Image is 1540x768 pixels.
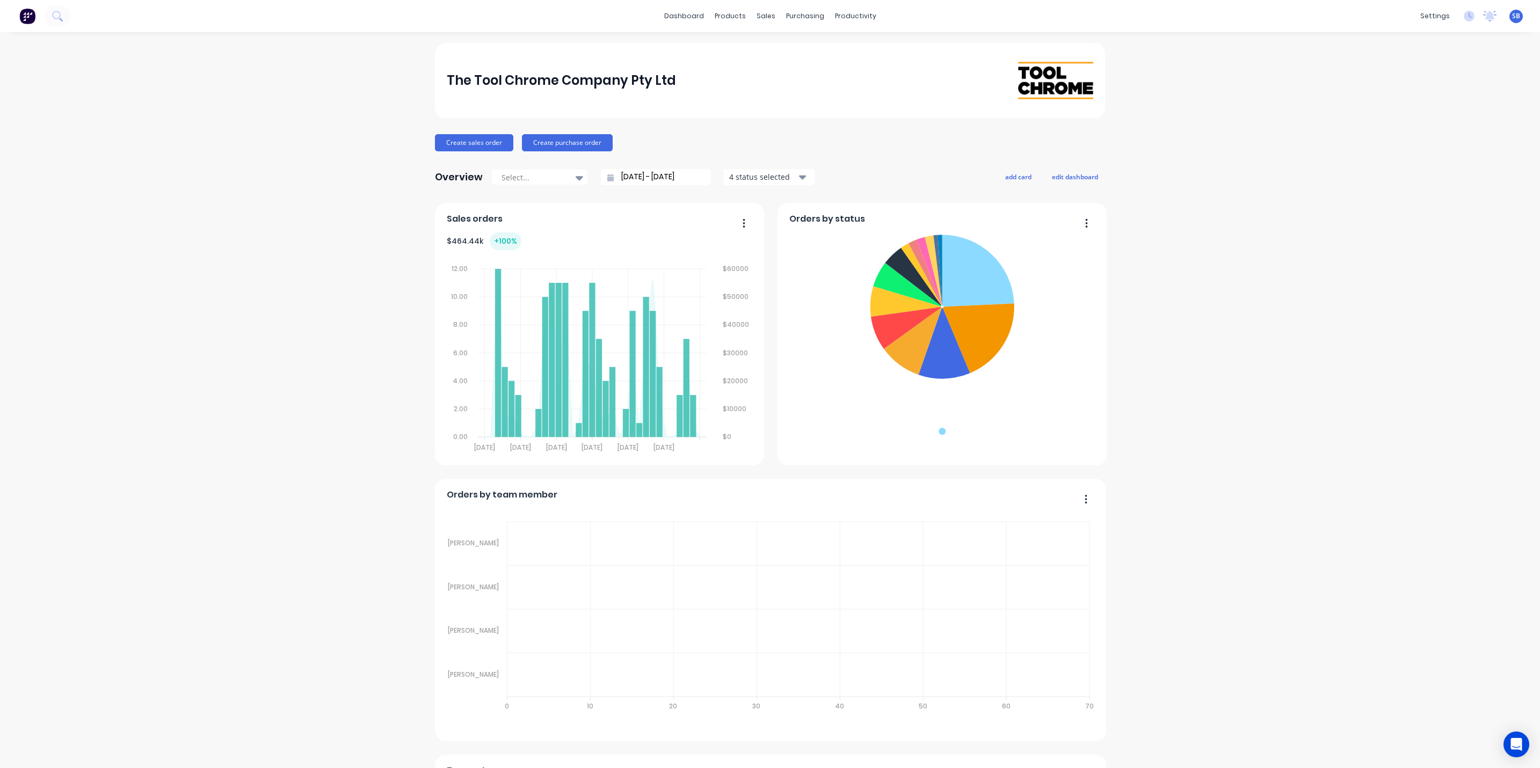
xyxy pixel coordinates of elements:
[453,433,467,442] tspan: 0.00
[669,701,677,711] tspan: 20
[659,8,709,24] a: dashboard
[919,701,927,711] tspan: 50
[653,443,674,452] tspan: [DATE]
[451,264,467,273] tspan: 12.00
[448,670,499,679] tspan: [PERSON_NAME]
[723,320,750,329] tspan: $40000
[1045,170,1105,184] button: edit dashboard
[1512,11,1520,21] span: SB
[474,443,495,452] tspan: [DATE]
[723,433,732,442] tspan: $0
[453,404,467,413] tspan: 2.00
[504,701,509,711] tspan: 0
[789,213,865,225] span: Orders by status
[1018,62,1093,99] img: The Tool Chrome Company Pty Ltd
[1002,701,1011,711] tspan: 60
[618,443,638,452] tspan: [DATE]
[582,443,602,452] tspan: [DATE]
[723,264,749,273] tspan: $60000
[751,8,781,24] div: sales
[453,320,467,329] tspan: 8.00
[452,376,467,385] tspan: 4.00
[1085,701,1094,711] tspan: 70
[723,169,815,185] button: 4 status selected
[723,404,747,413] tspan: $10000
[447,213,503,225] span: Sales orders
[490,232,521,250] div: + 100 %
[723,348,749,357] tspan: $30000
[546,443,567,452] tspan: [DATE]
[447,70,676,91] div: The Tool Chrome Company Pty Ltd
[453,348,467,357] tspan: 6.00
[830,8,882,24] div: productivity
[723,292,749,301] tspan: $50000
[586,701,593,711] tspan: 10
[19,8,35,24] img: Factory
[447,232,521,250] div: $ 464.44k
[448,538,499,547] tspan: [PERSON_NAME]
[435,134,513,151] button: Create sales order
[510,443,531,452] tspan: [DATE]
[723,376,749,385] tspan: $20000
[451,292,467,301] tspan: 10.00
[709,8,751,24] div: products
[448,582,499,591] tspan: [PERSON_NAME]
[729,171,797,182] div: 4 status selected
[781,8,830,24] div: purchasing
[835,701,844,711] tspan: 40
[1503,732,1529,757] div: Open Intercom Messenger
[1415,8,1455,24] div: settings
[447,488,557,501] span: Orders by team member
[752,701,760,711] tspan: 30
[448,626,499,635] tspan: [PERSON_NAME]
[435,166,483,188] div: Overview
[522,134,613,151] button: Create purchase order
[998,170,1038,184] button: add card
